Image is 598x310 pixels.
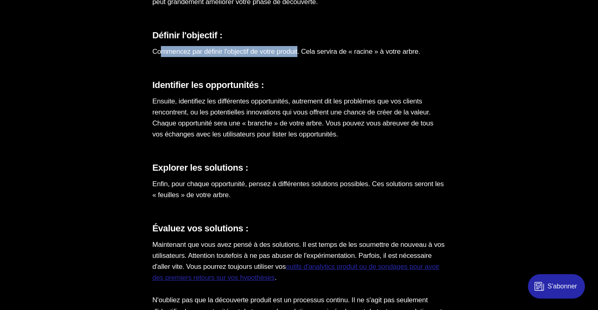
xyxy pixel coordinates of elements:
p: Enfin, pour chaque opportunité, pensez à différentes solutions possibles. Ces solutions seront le... [152,178,446,200]
p: Ensuite, identifiez les différentes opportunités, autrement dit les problèmes que vos clients ren... [152,96,446,140]
h1: Commencer la conversation [72,42,221,57]
button: Se connecter [148,115,190,123]
span: [PERSON_NAME] [134,61,196,69]
p: Maintenant que vous avez pensé à des solutions. Il est temps de les soumettre de nouveau à vos ut... [152,239,446,284]
a: outils d'analytics produit ou de sondages pour avoir des premiers retours sur vos hypothèses [152,263,440,281]
button: S'inscrire maintenant [106,92,187,110]
h3: Définir l'objectif : [152,30,446,41]
h3: Explorer les solutions : [152,163,446,174]
iframe: portal-trigger [521,270,598,310]
span: Déjà abonné ? [103,114,147,124]
h3: Évaluez vos solutions : [152,223,446,234]
p: Abonnez-vous gratuitement à pour commencer à commenter. [13,60,280,81]
p: Commencez par définir l'objectif de votre produit. Cela servira de « racine » à votre arbre. [152,46,446,57]
div: 0 commentaires [239,4,293,14]
h3: Identifier les opportunités : [152,80,446,91]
